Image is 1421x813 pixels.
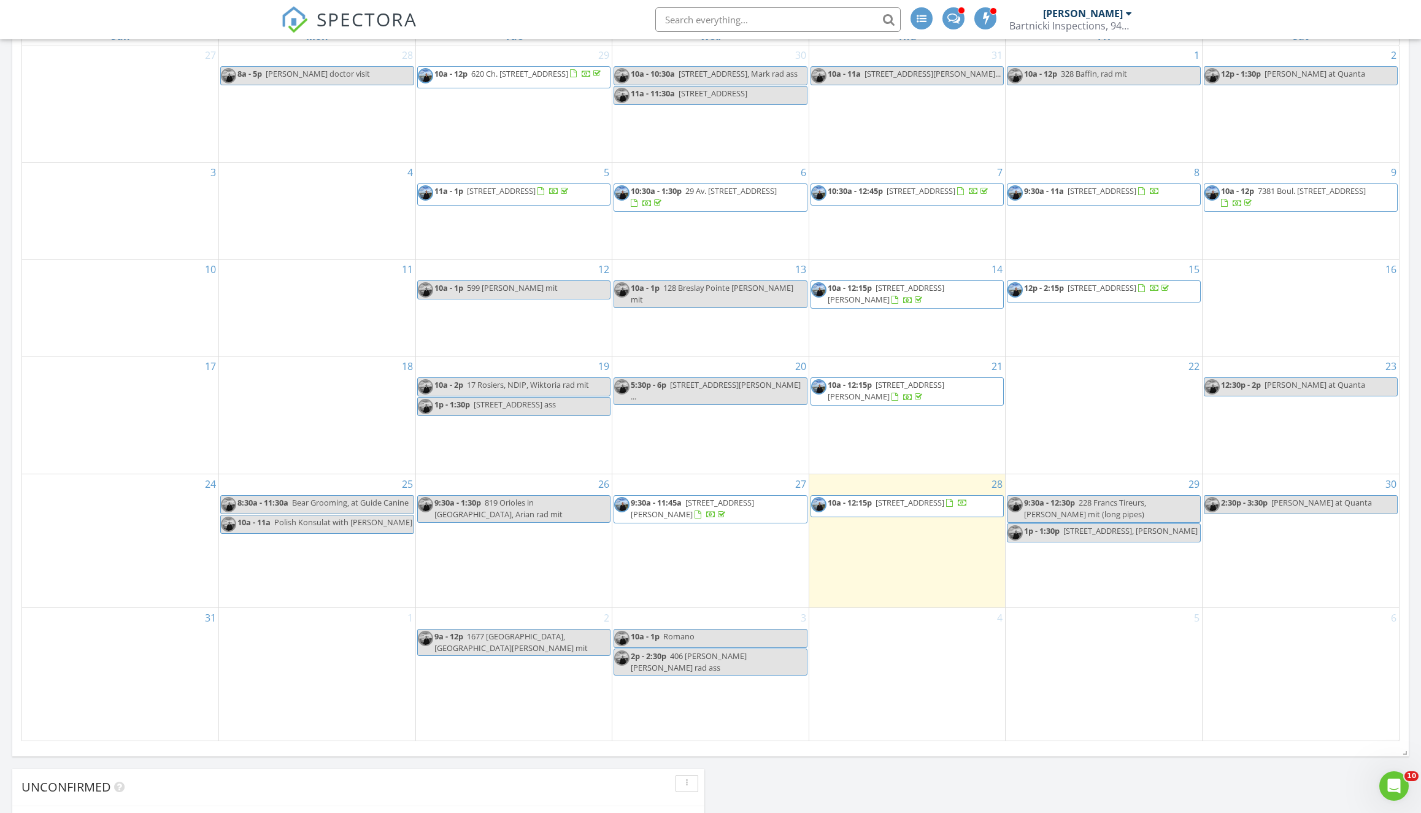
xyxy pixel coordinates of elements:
[811,280,1004,308] a: 10a - 12:15p [STREET_ADDRESS][PERSON_NAME]
[208,163,218,182] a: Go to August 3, 2025
[1007,282,1023,298] img: img_1181.jpg
[811,497,826,512] img: img_1181.jpg
[415,45,612,163] td: Go to July 29, 2025
[876,497,944,508] span: [STREET_ADDRESS]
[1379,771,1409,801] iframe: Intercom live chat
[995,608,1005,628] a: Go to September 4, 2025
[1221,497,1268,508] span: 2:30p - 3:30p
[631,88,675,99] span: 11a - 11:30a
[631,497,754,520] span: [STREET_ADDRESS][PERSON_NAME]
[811,495,1004,517] a: 10a - 12:15p [STREET_ADDRESS]
[1006,163,1203,260] td: Go to August 8, 2025
[1204,68,1220,83] img: img_1181.jpg
[612,45,809,163] td: Go to July 30, 2025
[1043,7,1123,20] div: [PERSON_NAME]
[793,45,809,65] a: Go to July 30, 2025
[1024,525,1060,536] span: 1p - 1:30p
[1221,185,1366,208] a: 10a - 12p 7381 Boul. [STREET_ADDRESS]
[202,608,218,628] a: Go to August 31, 2025
[614,88,630,103] img: img_1181.jpg
[417,183,611,206] a: 11a - 1p [STREET_ADDRESS]
[614,631,630,646] img: img_1181.jpg
[614,68,630,83] img: img_1181.jpg
[612,607,809,741] td: Go to September 3, 2025
[679,88,747,99] span: [STREET_ADDRESS]
[1204,183,1398,211] a: 10a - 12p 7381 Boul. [STREET_ADDRESS]
[631,631,660,642] span: 10a - 1p
[1404,771,1419,781] span: 10
[415,474,612,608] td: Go to August 26, 2025
[1007,280,1201,302] a: 12p - 2:15p [STREET_ADDRESS]
[631,185,682,196] span: 10:30a - 1:30p
[266,68,370,79] span: [PERSON_NAME] doctor visit
[399,356,415,376] a: Go to August 18, 2025
[1063,525,1198,536] span: [STREET_ADDRESS], [PERSON_NAME]
[1006,45,1203,163] td: Go to August 1, 2025
[418,399,433,414] img: img_1181.jpg
[663,631,695,642] span: Romano
[793,260,809,279] a: Go to August 13, 2025
[22,260,219,356] td: Go to August 10, 2025
[467,185,536,196] span: [STREET_ADDRESS]
[809,607,1006,741] td: Go to September 4, 2025
[434,185,463,196] span: 11a - 1p
[1202,163,1399,260] td: Go to August 9, 2025
[1192,163,1202,182] a: Go to August 8, 2025
[811,377,1004,405] a: 10a - 12:15p [STREET_ADDRESS][PERSON_NAME]
[202,474,218,494] a: Go to August 24, 2025
[631,650,747,673] span: 406 [PERSON_NAME] [PERSON_NAME] rad ass
[274,517,412,528] span: Polish Konsulat with [PERSON_NAME]
[22,45,219,163] td: Go to July 27, 2025
[612,356,809,474] td: Go to August 20, 2025
[418,379,433,395] img: img_1181.jpg
[612,260,809,356] td: Go to August 13, 2025
[631,497,754,520] a: 9:30a - 11:45a [STREET_ADDRESS][PERSON_NAME]
[596,260,612,279] a: Go to August 12, 2025
[798,163,809,182] a: Go to August 6, 2025
[1068,282,1136,293] span: [STREET_ADDRESS]
[631,282,793,305] span: 128 Breslay Pointe [PERSON_NAME] mit
[1007,183,1201,206] a: 9:30a - 11a [STREET_ADDRESS]
[828,497,968,508] a: 10a - 12:15p [STREET_ADDRESS]
[221,497,236,512] img: img_1181.jpg
[417,66,611,88] a: 10a - 12p 620 Ch. [STREET_ADDRESS]
[601,163,612,182] a: Go to August 5, 2025
[221,68,236,83] img: img_1181.jpg
[405,163,415,182] a: Go to August 4, 2025
[418,631,433,646] img: img_1181.jpg
[811,183,1004,206] a: 10:30a - 12:45p [STREET_ADDRESS]
[1383,356,1399,376] a: Go to August 23, 2025
[655,7,901,32] input: Search everything...
[1192,45,1202,65] a: Go to August 1, 2025
[596,45,612,65] a: Go to July 29, 2025
[1186,474,1202,494] a: Go to August 29, 2025
[22,163,219,260] td: Go to August 3, 2025
[612,474,809,608] td: Go to August 27, 2025
[828,379,944,402] span: [STREET_ADDRESS][PERSON_NAME]
[219,260,416,356] td: Go to August 11, 2025
[219,45,416,163] td: Go to July 28, 2025
[1024,497,1075,508] span: 9:30a - 12:30p
[828,282,944,305] span: [STREET_ADDRESS][PERSON_NAME]
[202,356,218,376] a: Go to August 17, 2025
[1383,260,1399,279] a: Go to August 16, 2025
[399,474,415,494] a: Go to August 25, 2025
[601,608,612,628] a: Go to September 2, 2025
[631,379,801,402] span: [STREET_ADDRESS][PERSON_NAME] ...
[237,68,262,79] span: 8a - 5p
[1186,356,1202,376] a: Go to August 22, 2025
[612,163,809,260] td: Go to August 6, 2025
[1204,497,1220,512] img: img_1181.jpg
[1388,45,1399,65] a: Go to August 2, 2025
[1024,185,1064,196] span: 9:30a - 11a
[828,379,872,390] span: 10a - 12:15p
[237,497,288,508] span: 8:30a - 11:30a
[405,608,415,628] a: Go to September 1, 2025
[1007,68,1023,83] img: img_1181.jpg
[202,45,218,65] a: Go to July 27, 2025
[399,260,415,279] a: Go to August 11, 2025
[434,379,463,390] span: 10a - 2p
[219,356,416,474] td: Go to August 18, 2025
[1192,608,1202,628] a: Go to September 5, 2025
[865,68,1001,79] span: [STREET_ADDRESS][PERSON_NAME]...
